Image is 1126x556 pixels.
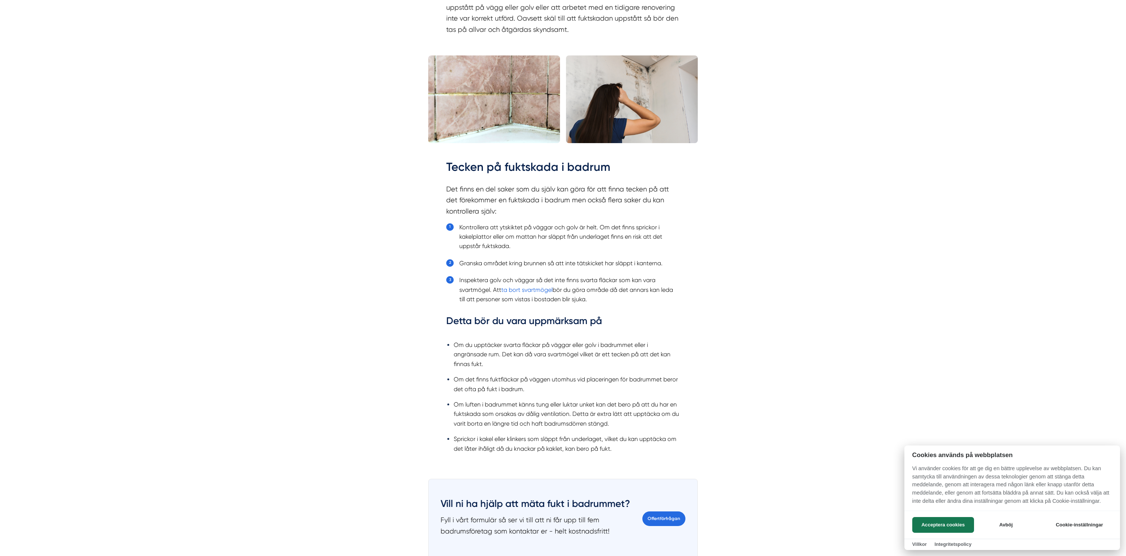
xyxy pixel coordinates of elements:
button: Acceptera cookies [912,517,974,533]
p: Vi använder cookies för att ge dig en bättre upplevelse av webbplatsen. Du kan samtycka till anvä... [904,465,1120,510]
a: Integritetspolicy [934,541,971,547]
button: Avböj [976,517,1036,533]
a: Villkor [912,541,927,547]
h2: Cookies används på webbplatsen [904,451,1120,459]
button: Cookie-inställningar [1047,517,1112,533]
